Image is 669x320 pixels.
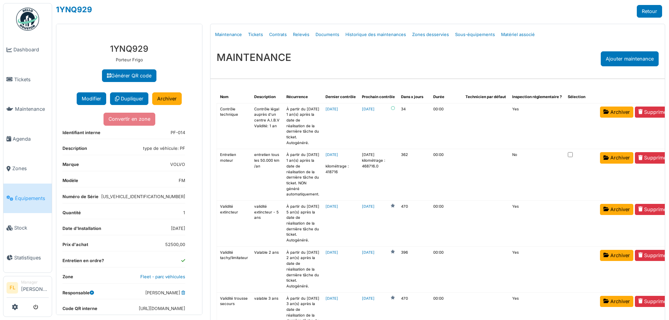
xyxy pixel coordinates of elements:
[7,279,49,298] a: FL Manager[PERSON_NAME]
[359,91,398,103] th: Prochain contrôle
[251,103,283,149] td: Contrôle légal auprès d'un centre A.I.B.V Validité: 1 an
[512,296,519,300] span: translation missing: fr.shared.yes
[62,290,94,299] dt: Responsable
[21,279,49,296] li: [PERSON_NAME]
[102,69,156,82] a: Générer QR code
[362,107,375,112] a: [DATE]
[430,103,462,149] td: 00:00
[62,258,104,267] dt: Entretien en ordre?
[143,145,185,152] dd: type de véhicule: PF
[430,246,462,292] td: 00:00
[15,105,49,113] span: Maintenance
[322,91,359,103] th: Dernier contrôle
[251,200,283,246] td: validité extincteur - 5 ans
[251,149,283,201] td: entretien tous les 50.000 km /an
[3,124,52,154] a: Agenda
[512,153,517,157] span: translation missing: fr.shared.no
[62,44,196,54] h3: 1YNQ929
[13,135,49,143] span: Agenda
[179,177,185,184] dd: FM
[512,107,519,111] span: translation missing: fr.shared.yes
[362,250,375,256] a: [DATE]
[62,241,88,251] dt: Prix d'achat
[217,246,251,292] td: Validité tachy/limitateur
[283,103,322,149] td: À partir du [DATE] 1 an(s) après la date de réalisation de la dernière tâche du ticket. Autogénéré.
[14,224,49,231] span: Stock
[77,92,106,105] button: Modifier
[217,149,251,201] td: Entretien moteur
[183,210,185,216] dd: 1
[62,161,79,171] dt: Marque
[398,91,430,103] th: Dans x jours
[600,107,633,118] a: Archiver
[283,149,322,201] td: À partir du [DATE] 1 an(s) après la date de réalisation de la dernière tâche du ticket. NON génér...
[14,76,49,83] span: Tickets
[139,305,185,312] dd: [URL][DOMAIN_NAME]
[62,225,101,235] dt: Date d'Installation
[217,200,251,246] td: Validité extincteur
[509,91,565,103] th: Inspection réglementaire ?
[398,246,430,292] td: 396
[359,149,398,201] td: [DATE] kilométrage : 468716.0
[322,149,359,201] td: kilométrage : 418716
[325,296,338,300] a: [DATE]
[62,177,78,187] dt: Modèle
[62,194,99,203] dt: Numéro de Série
[462,91,509,103] th: Technicien par défaut
[62,210,81,219] dt: Quantité
[637,5,662,18] a: Retour
[62,305,97,315] dt: Code QR interne
[283,200,322,246] td: À partir du [DATE] 5 an(s) après la date de réalisation de la dernière tâche du ticket. Autogénéré.
[217,91,251,103] th: Nom
[362,296,375,302] a: [DATE]
[3,213,52,243] a: Stock
[21,279,49,285] div: Manager
[512,204,519,208] span: translation missing: fr.shared.yes
[13,46,49,53] span: Dashboard
[398,103,430,149] td: 34
[212,26,245,44] a: Maintenance
[430,91,462,103] th: Durée
[398,200,430,246] td: 470
[170,161,185,168] dd: VOLVO
[12,165,49,172] span: Zones
[498,26,538,44] a: Matériel associé
[325,204,338,208] a: [DATE]
[325,250,338,254] a: [DATE]
[266,26,290,44] a: Contrats
[217,103,251,149] td: Contrôle technique
[62,145,87,155] dt: Description
[165,241,185,248] dd: 52500,00
[325,107,338,111] a: [DATE]
[409,26,452,44] a: Zones desservies
[62,57,196,63] p: Porteur Frigo
[110,92,148,105] a: Dupliquer
[601,51,659,66] div: Ajouter maintenance
[62,274,73,283] dt: Zone
[325,153,338,157] a: [DATE]
[342,26,409,44] a: Historique des maintenances
[600,152,633,163] a: Archiver
[15,195,49,202] span: Équipements
[245,26,266,44] a: Tickets
[312,26,342,44] a: Documents
[3,65,52,95] a: Tickets
[171,130,185,136] dd: PF-014
[430,149,462,201] td: 00:00
[251,91,283,103] th: Description
[62,130,100,139] dt: Identifiant interne
[14,254,49,261] span: Statistiques
[140,274,185,279] a: Fleet - parc véhicules
[56,5,92,14] a: 1YNQ929
[430,200,462,246] td: 00:00
[101,194,185,200] dd: [US_VEHICLE_IDENTIFICATION_NUMBER]
[290,26,312,44] a: Relevés
[16,8,39,31] img: Badge_color-CXgf-gQk.svg
[3,94,52,124] a: Maintenance
[600,250,633,261] a: Archiver
[171,225,185,232] dd: [DATE]
[217,51,291,63] h3: MAINTENANCE
[452,26,498,44] a: Sous-équipements
[3,243,52,273] a: Statistiques
[3,184,52,213] a: Équipements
